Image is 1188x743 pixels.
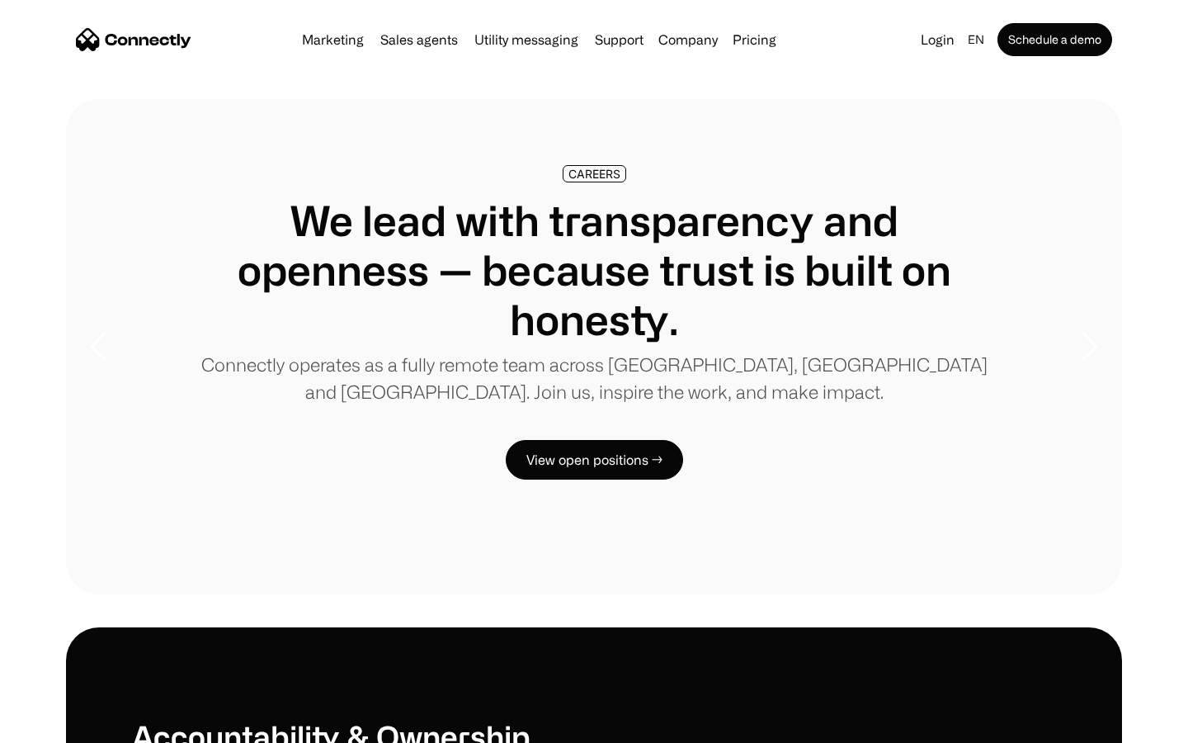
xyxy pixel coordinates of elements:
a: Schedule a demo [997,23,1112,56]
div: Company [658,28,718,51]
h1: We lead with transparency and openness — because trust is built on honesty. [198,196,990,344]
a: Pricing [726,33,783,46]
aside: Language selected: English [16,712,99,737]
div: CAREERS [568,168,620,180]
a: Sales agents [374,33,464,46]
a: Support [588,33,650,46]
ul: Language list [33,714,99,737]
div: en [968,28,984,51]
a: Marketing [295,33,370,46]
a: Login [914,28,961,51]
a: View open positions → [506,440,683,480]
p: Connectly operates as a fully remote team across [GEOGRAPHIC_DATA], [GEOGRAPHIC_DATA] and [GEOGRA... [198,351,990,405]
a: Utility messaging [468,33,585,46]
